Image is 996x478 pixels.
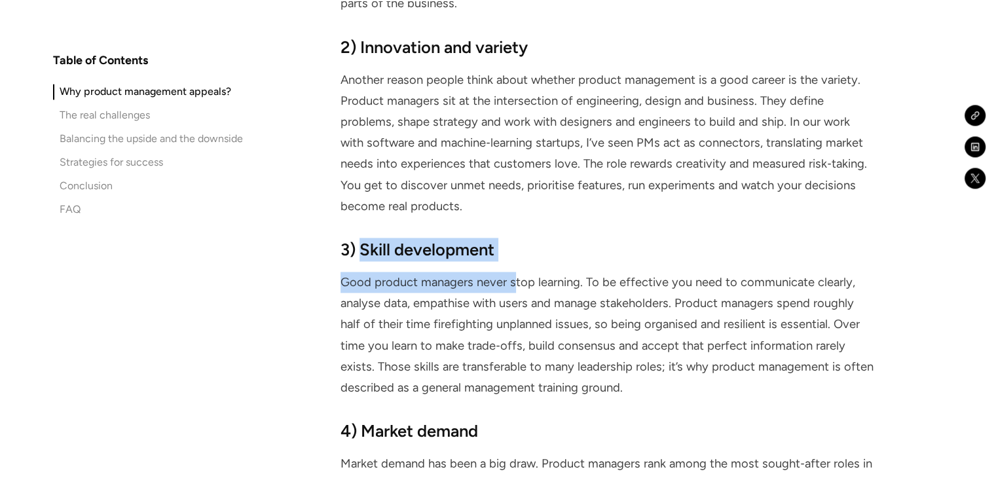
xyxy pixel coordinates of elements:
[341,421,478,441] strong: 4) Market demand
[53,131,243,147] a: Balancing the upside and the downside
[60,155,163,170] div: Strategies for success
[60,131,243,147] div: Balancing the upside and the downside
[53,178,243,194] a: Conclusion
[341,69,874,217] p: Another reason people think about whether product management is a good career is the variety. Pro...
[60,107,150,123] div: The real challenges
[53,107,243,123] a: The real challenges
[341,37,528,57] strong: 2) Innovation and variety
[341,272,874,398] p: Good product managers never stop learning. To be effective you need to communicate clearly, analy...
[60,202,81,217] div: FAQ
[53,84,243,100] a: Why product management appeals?
[53,155,243,170] a: Strategies for success
[53,202,243,217] a: FAQ
[53,52,148,68] h4: Table of Contents
[341,240,494,259] strong: 3) Skill development
[60,178,113,194] div: Conclusion
[60,84,231,100] div: Why product management appeals?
